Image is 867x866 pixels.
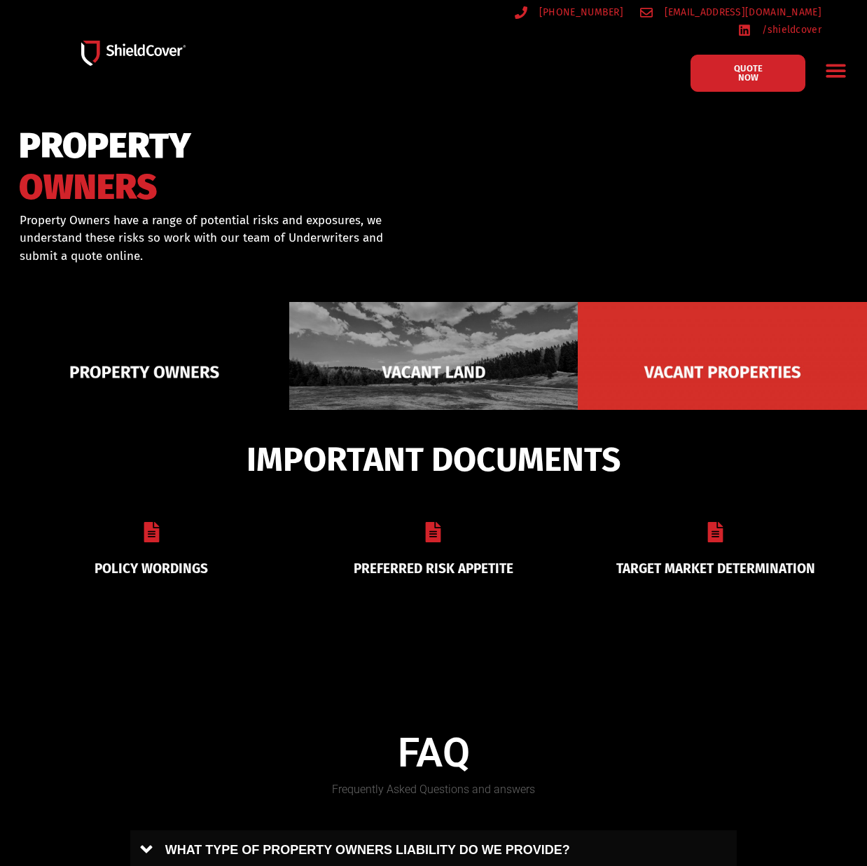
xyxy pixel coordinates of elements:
[130,729,737,777] h4: FAQ
[130,784,737,795] h5: Frequently Asked Questions and answers
[536,4,623,21] span: [PHONE_NUMBER]
[95,561,208,577] a: POLICY WORDINGS
[724,64,772,82] span: QUOTE NOW
[289,302,578,442] img: Vacant Land liability cover
[354,561,513,577] a: PREFERRED RISK APPETITE
[758,21,821,39] span: /shieldcover
[661,4,821,21] span: [EMAIL_ADDRESS][DOMAIN_NAME]
[640,4,821,21] a: [EMAIL_ADDRESS][DOMAIN_NAME]
[691,55,805,92] a: QUOTE NOW
[738,21,821,39] a: /shieldcover
[819,54,852,87] div: Menu Toggle
[616,561,815,577] a: TARGET MARKET DETERMINATION
[19,132,191,160] span: PROPERTY
[515,4,623,21] a: [PHONE_NUMBER]
[20,212,418,266] p: Property Owners have a range of potential risks and exposures, we understand these risks so work ...
[81,41,186,67] img: Shield-Cover-Underwriting-Australia-logo-full
[247,446,620,473] span: IMPORTANT DOCUMENTS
